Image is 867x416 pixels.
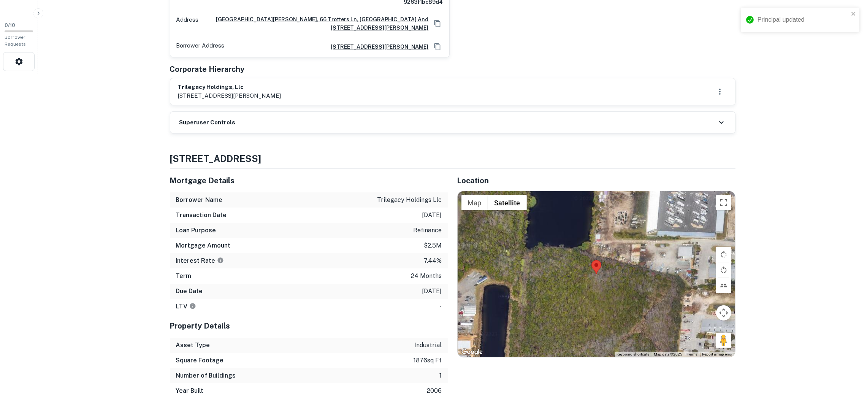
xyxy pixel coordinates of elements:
[176,302,196,311] h6: LTV
[179,118,236,127] h6: Superuser Controls
[176,226,216,235] h6: Loan Purpose
[415,341,442,350] p: industrial
[829,355,867,392] iframe: Chat Widget
[189,303,196,310] svg: LTVs displayed on the website are for informational purposes only and may be reported incorrectly...
[488,195,527,210] button: Show satellite imagery
[176,241,231,250] h6: Mortgage Amount
[654,352,683,356] span: Map data ©2025
[702,352,733,356] a: Report a map error
[424,256,442,265] p: 7.44%
[325,43,429,51] a: [STREET_ADDRESS][PERSON_NAME]
[5,22,15,28] span: 0 / 10
[176,341,210,350] h6: Asset Type
[176,356,224,365] h6: Square Footage
[176,41,225,52] p: Borrower Address
[440,371,442,380] p: 1
[411,272,442,281] p: 24 months
[176,211,227,220] h6: Transaction Date
[170,175,448,186] h5: Mortgage Details
[716,247,731,262] button: Rotate map clockwise
[432,41,443,52] button: Copy Address
[202,15,429,32] a: [GEOGRAPHIC_DATA][PERSON_NAME], 66 Trotters Ln, [GEOGRAPHIC_DATA] And [STREET_ADDRESS][PERSON_NAME]
[176,386,204,395] h6: Year Built
[716,278,731,293] button: Tilt map
[716,262,731,278] button: Rotate map counterclockwise
[851,11,856,18] button: close
[414,356,442,365] p: 1876 sq ft
[217,257,224,264] svg: The interest rates displayed on the website are for informational purposes only and may be report...
[5,35,26,47] span: Borrower Requests
[176,371,236,380] h6: Number of Buildings
[432,18,443,29] button: Copy Address
[687,352,698,356] a: Terms (opens in new tab)
[414,226,442,235] p: refinance
[461,195,488,210] button: Show street map
[617,352,650,357] button: Keyboard shortcuts
[170,152,735,165] h4: [STREET_ADDRESS]
[460,347,485,357] img: Google
[176,287,203,296] h6: Due Date
[716,333,731,348] button: Drag Pegman onto the map to open Street View
[178,91,281,100] p: [STREET_ADDRESS][PERSON_NAME]
[427,386,442,395] p: 2006
[178,83,281,92] h6: trilegacy holdings, llc
[176,256,224,265] h6: Interest Rate
[176,272,192,281] h6: Term
[176,15,199,32] p: Address
[716,195,731,210] button: Toggle fullscreen view
[176,195,223,205] h6: Borrower Name
[424,241,442,250] p: $2.5m
[440,302,442,311] p: -
[170,64,245,75] h5: Corporate Hierarchy
[716,305,731,321] button: Map camera controls
[460,347,485,357] a: Open this area in Google Maps (opens a new window)
[422,287,442,296] p: [DATE]
[170,320,448,332] h5: Property Details
[377,195,442,205] p: trilegacy holdings llc
[457,175,735,186] h5: Location
[422,211,442,220] p: [DATE]
[758,15,849,24] div: Principal updated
